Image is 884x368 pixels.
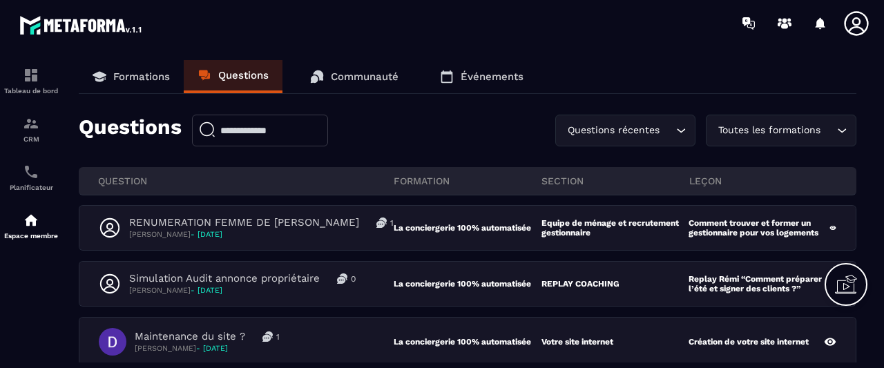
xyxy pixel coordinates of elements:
[351,273,356,284] p: 0
[555,115,695,146] div: Search for option
[184,60,282,93] a: Questions
[662,123,673,138] input: Search for option
[129,285,356,296] p: [PERSON_NAME]
[79,60,184,93] a: Formations
[715,123,823,138] span: Toutes les formations
[394,175,541,187] p: FORMATION
[337,273,347,284] img: messages
[390,217,394,229] p: 1
[689,337,809,347] p: Création de votre site internet
[394,223,541,233] p: La conciergerie 100% automatisée
[23,115,39,132] img: formation
[689,175,837,187] p: leçon
[19,12,144,37] img: logo
[296,60,412,93] a: Communauté
[394,337,541,347] p: La conciergerie 100% automatisée
[689,274,829,293] p: Replay Rémi “Comment préparer l’été et signer des clients ?”
[706,115,856,146] div: Search for option
[3,153,59,202] a: schedulerschedulerPlanificateur
[262,331,273,342] img: messages
[113,70,170,83] p: Formations
[196,344,228,353] span: - [DATE]
[564,123,662,138] span: Questions récentes
[129,229,394,240] p: [PERSON_NAME]
[23,67,39,84] img: formation
[541,175,689,187] p: section
[3,135,59,143] p: CRM
[135,330,245,343] p: Maintenance du site ?
[98,175,394,187] p: QUESTION
[541,279,619,289] p: REPLAY COACHING
[3,202,59,250] a: automationsautomationsEspace membre
[3,105,59,153] a: formationformationCRM
[394,279,541,289] p: La conciergerie 100% automatisée
[426,60,537,93] a: Événements
[541,218,689,238] p: Equipe de ménage et recrutement gestionnaire
[3,87,59,95] p: Tableau de bord
[376,217,387,228] img: messages
[689,218,829,238] p: Comment trouver et former un gestionnaire pour vos logements
[23,212,39,229] img: automations
[541,337,613,347] p: Votre site internet
[129,272,320,285] p: Simulation Audit annonce propriétaire
[3,57,59,105] a: formationformationTableau de bord
[3,232,59,240] p: Espace membre
[135,343,280,354] p: [PERSON_NAME]
[191,230,222,239] span: - [DATE]
[191,286,222,295] span: - [DATE]
[331,70,398,83] p: Communauté
[129,216,359,229] p: RENUMERATION FEMME DE [PERSON_NAME]
[276,331,280,342] p: 1
[823,123,834,138] input: Search for option
[461,70,523,83] p: Événements
[218,69,269,81] p: Questions
[3,184,59,191] p: Planificateur
[79,115,182,146] p: Questions
[23,164,39,180] img: scheduler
